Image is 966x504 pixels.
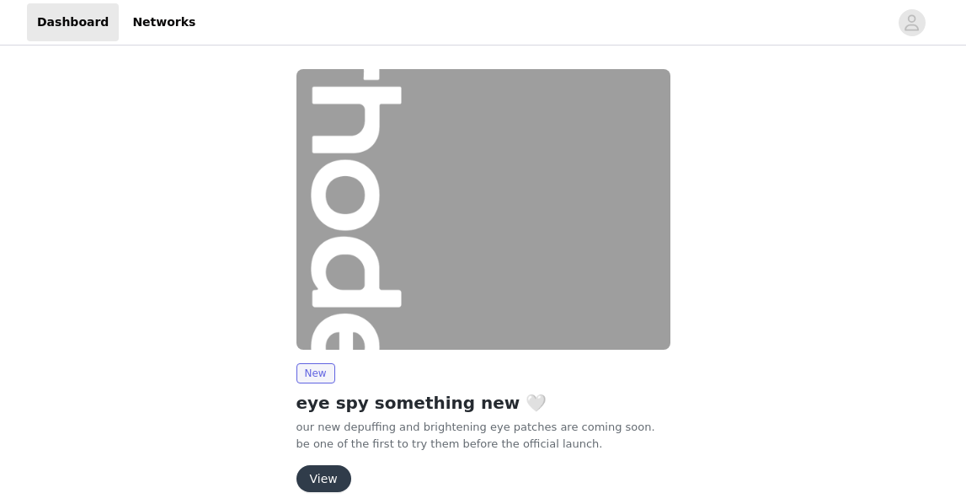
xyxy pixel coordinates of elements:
[296,473,351,485] a: View
[296,363,335,383] span: New
[296,419,670,452] p: our new depuffing and brightening eye patches are coming soon. be one of the first to try them be...
[296,390,670,416] h2: eye spy something new 🤍
[27,3,119,41] a: Dashboard
[904,9,920,36] div: avatar
[296,465,351,492] button: View
[122,3,205,41] a: Networks
[296,69,670,350] img: rhode skin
